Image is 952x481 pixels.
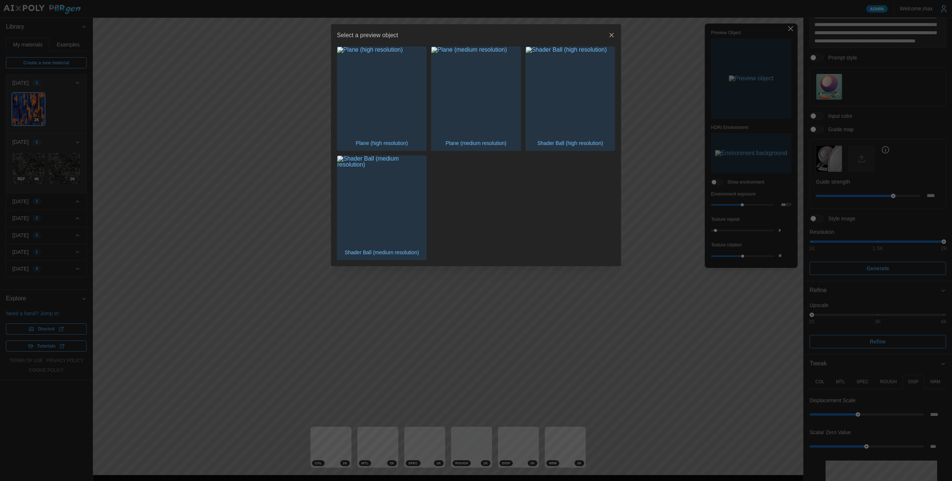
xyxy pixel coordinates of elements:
h2: Select a preview object [337,32,398,38]
p: Plane (medium resolution) [442,136,510,151]
p: Plane (high resolution) [352,136,412,151]
button: Plane (medium resolution)Plane (medium resolution) [431,46,521,151]
img: Plane (high resolution) [337,47,426,136]
img: Shader Ball (high resolution) [526,47,615,136]
img: Shader Ball (medium resolution) [337,156,426,245]
img: Plane (medium resolution) [431,47,520,136]
button: Shader Ball (medium resolution)Shader Ball (medium resolution) [337,155,427,260]
button: Shader Ball (high resolution)Shader Ball (high resolution) [525,46,615,151]
p: Shader Ball (high resolution) [534,136,607,151]
p: Shader Ball (medium resolution) [341,245,423,260]
button: Plane (high resolution)Plane (high resolution) [337,46,427,151]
